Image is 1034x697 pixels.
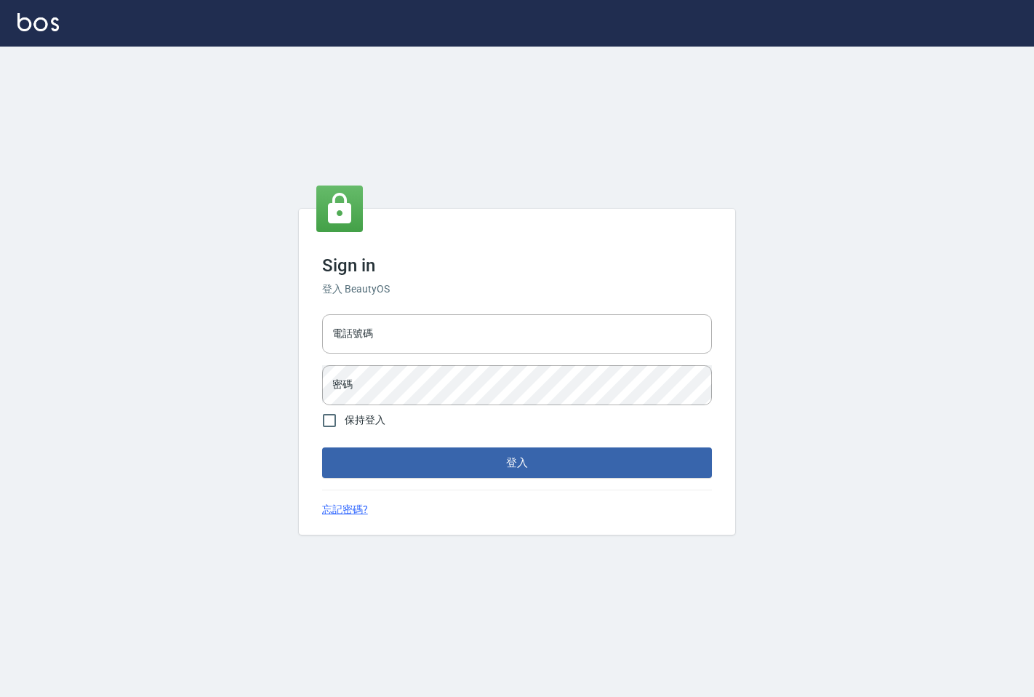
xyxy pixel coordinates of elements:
h6: 登入 BeautyOS [322,282,712,297]
button: 登入 [322,447,712,478]
a: 忘記密碼? [322,502,368,517]
h3: Sign in [322,255,712,276]
img: Logo [17,13,59,31]
span: 保持登入 [345,413,385,428]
